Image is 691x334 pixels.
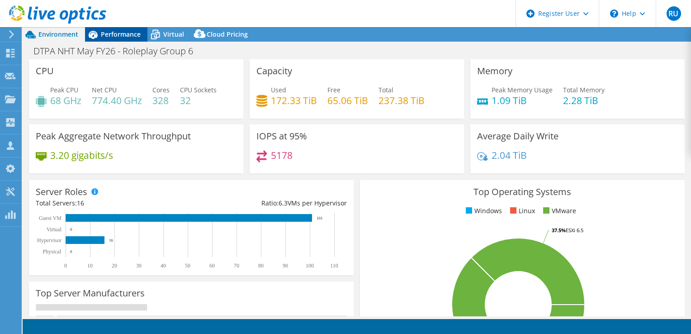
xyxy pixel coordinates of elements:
h4: 65.06 TiB [327,95,368,105]
h3: Top Operating Systems [367,187,678,197]
h3: Capacity [256,66,292,76]
h3: CPU [36,66,54,76]
h4: 2.04 TiB [492,150,527,160]
text: 110 [330,262,338,269]
text: Guest VM [39,215,62,221]
text: 70 [234,262,239,269]
text: 0 [70,227,72,232]
li: VMware [541,206,576,216]
span: Free [327,86,341,94]
h3: Top Server Manufacturers [36,288,145,298]
h3: Memory [477,66,512,76]
span: Peak Memory Usage [492,86,553,94]
div: Ratio: VMs per Hypervisor [191,198,347,208]
h4: 237.38 TiB [379,95,425,105]
span: 6.3 [279,199,288,207]
span: Cloud Pricing [207,30,248,38]
text: 101 [317,216,323,220]
span: Virtual [163,30,184,38]
text: 80 [258,262,264,269]
h4: 774.40 GHz [92,95,142,105]
span: Environment [38,30,78,38]
span: RU [667,6,681,21]
li: Linux [508,206,535,216]
h3: Average Daily Write [477,131,558,141]
span: Net CPU [92,86,117,94]
text: Virtual [47,226,62,233]
text: Hypervisor [37,237,62,243]
h1: DTPA NHT May FY26 - Roleplay Group 6 [29,46,207,56]
h4: 328 [152,95,170,105]
span: Total Memory [563,86,605,94]
span: Peak CPU [50,86,78,94]
text: 20 [112,262,117,269]
span: Performance [101,30,141,38]
text: 16 [109,238,114,243]
tspan: 37.5% [552,227,566,234]
span: CPU Sockets [180,86,217,94]
span: Total [379,86,393,94]
text: 40 [161,262,166,269]
h4: 5178 [271,150,293,160]
text: 10 [87,262,93,269]
text: Physical [43,248,61,255]
h3: IOPS at 95% [256,131,307,141]
h3: Peak Aggregate Network Throughput [36,131,191,141]
svg: \n [610,10,618,18]
h4: 3.20 gigabits/s [50,150,113,160]
h4: 1.09 TiB [492,95,553,105]
span: 16 [77,199,84,207]
div: Total Servers: [36,198,191,208]
text: 30 [136,262,142,269]
h4: 172.33 TiB [271,95,317,105]
h4: 32 [180,95,217,105]
li: Windows [464,206,502,216]
text: 0 [64,262,67,269]
h3: Server Roles [36,187,87,197]
text: 60 [209,262,215,269]
text: 90 [283,262,288,269]
text: 0 [70,249,72,254]
tspan: ESXi 6.5 [566,227,583,234]
span: Used [271,86,286,94]
span: Cores [152,86,170,94]
h4: 68 GHz [50,95,81,105]
text: 50 [185,262,190,269]
h4: 2.28 TiB [563,95,605,105]
text: 100 [306,262,314,269]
